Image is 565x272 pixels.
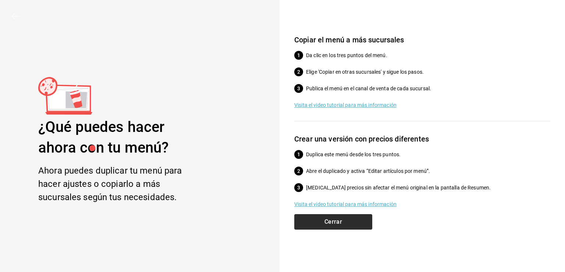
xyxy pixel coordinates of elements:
[306,184,550,192] p: [MEDICAL_DATA] precios sin afectar el menú original en la pantalla de Resumen.
[306,151,550,158] p: Duplica este menú desde los tres puntos.
[294,34,550,46] h6: Copiar el menú a más sucursales
[38,117,203,158] div: ¿Qué puedes hacer ahora con tu menú?
[306,52,550,59] p: Da clic en los tres puntos del menú.
[306,68,550,76] p: Elige 'Copiar en otras sucursales' y sigue los pasos.
[294,200,550,208] a: Visita el video tutorial para más información
[38,164,203,204] div: Ahora puedes duplicar tu menú para hacer ajustes o copiarlo a más sucursales según tus necesidades.
[294,133,550,145] h6: Crear una versión con precios diferentes
[306,167,550,175] p: Abre el duplicado y activa “Editar artículos por menú”.
[294,101,550,109] a: Visita el video tutorial para más información
[294,214,372,230] button: Cerrar
[306,85,550,93] p: Publica el menú en el canal de venta de cada sucursal.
